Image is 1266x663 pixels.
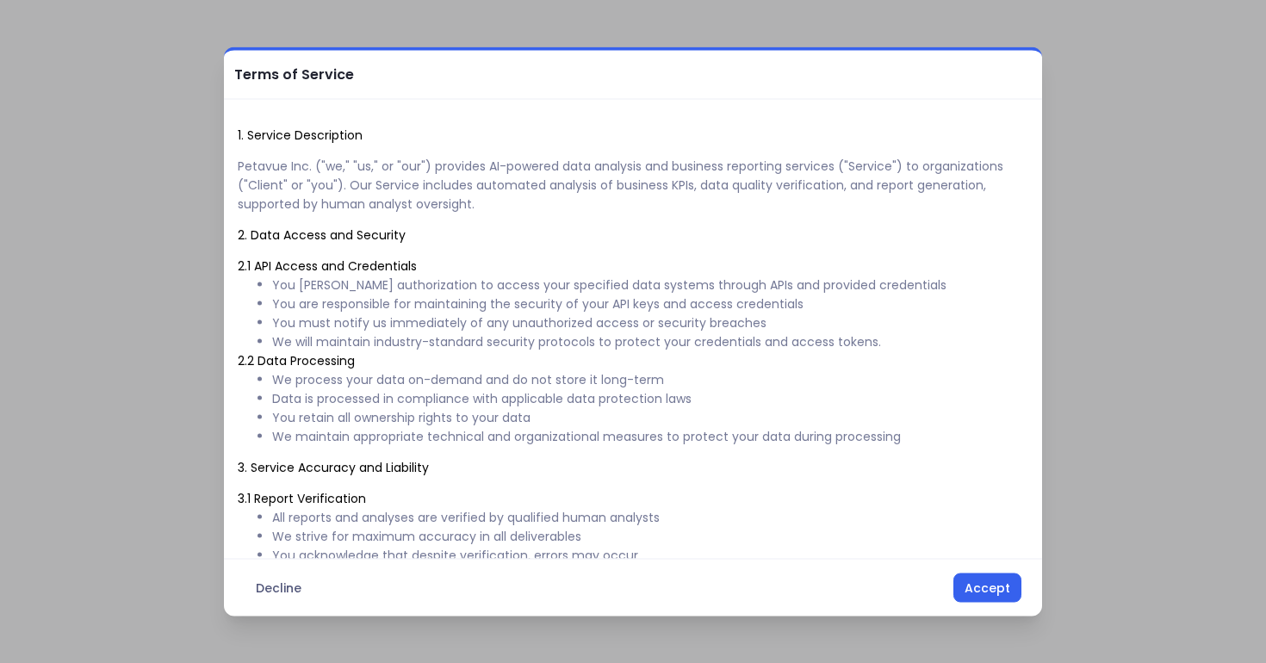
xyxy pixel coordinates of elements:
[238,489,1028,508] p: 3.1 Report Verification
[953,573,1021,603] button: Accept
[272,370,1028,389] li: We process your data on-demand and do not store it long-term
[272,527,1028,546] li: We strive for maximum accuracy in all deliverables
[272,294,1028,313] li: You are responsible for maintaining the security of your API keys and access credentials
[272,508,1028,527] li: All reports and analyses are verified by qualified human analysts
[238,114,1028,157] h2: 1. Service Description
[272,332,1028,351] li: We will maintain industry-standard security protocols to protect your credentials and access tokens.
[238,214,1028,257] h2: 2. Data Access and Security
[272,313,1028,332] li: You must notify us immediately of any unauthorized access or security breaches
[238,157,1028,214] h6: Petavue Inc. ("we," "us," or "our") provides AI-powered data analysis and business reporting serv...
[238,257,1028,276] p: 2.1 API Access and Credentials
[272,276,1028,294] li: You [PERSON_NAME] authorization to access your specified data systems through APIs and provided c...
[272,408,1028,427] li: You retain all ownership rights to your data
[238,446,1028,489] h2: 3. Service Accuracy and Liability
[238,351,1028,370] p: 2.2 Data Processing
[245,573,313,603] button: Decline
[272,389,1028,408] li: Data is processed in compliance with applicable data protection laws
[224,51,354,99] h2: Terms of Service
[272,546,1028,565] li: You acknowledge that despite verification, errors may occur
[272,427,1028,446] li: We maintain appropriate technical and organizational measures to protect your data during processing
